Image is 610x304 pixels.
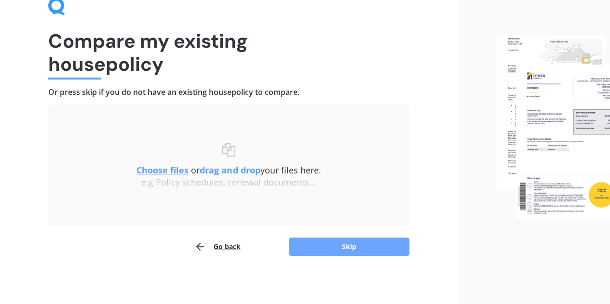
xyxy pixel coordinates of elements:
[136,164,321,176] span: or your files here.
[289,238,409,256] button: Skip
[194,237,241,256] button: Go back
[48,29,409,76] h1: Compare my existing house policy
[68,177,390,188] div: e.g Policy schedules, renewal documents...
[136,164,189,176] u: Choose files
[48,87,409,97] h4: Or press skip if you do not have an existing house policy to compare.
[200,164,260,176] b: drag and drop
[496,35,610,219] img: files.webp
